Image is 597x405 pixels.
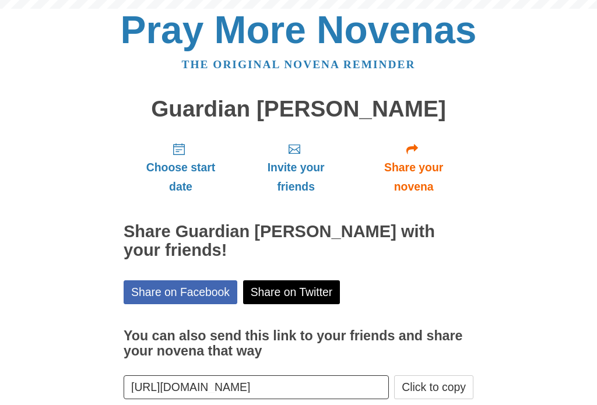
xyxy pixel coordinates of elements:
span: Invite your friends [250,158,342,196]
button: Click to copy [394,375,473,399]
a: Invite your friends [238,133,354,202]
h2: Share Guardian [PERSON_NAME] with your friends! [124,223,473,260]
a: Choose start date [124,133,238,202]
h1: Guardian [PERSON_NAME] [124,97,473,122]
a: Share on Facebook [124,280,237,304]
a: Pray More Novenas [121,8,477,51]
a: Share on Twitter [243,280,340,304]
span: Share your novena [366,158,462,196]
a: Share your novena [354,133,473,202]
h3: You can also send this link to your friends and share your novena that way [124,329,473,358]
a: The original novena reminder [182,58,416,71]
span: Choose start date [135,158,226,196]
